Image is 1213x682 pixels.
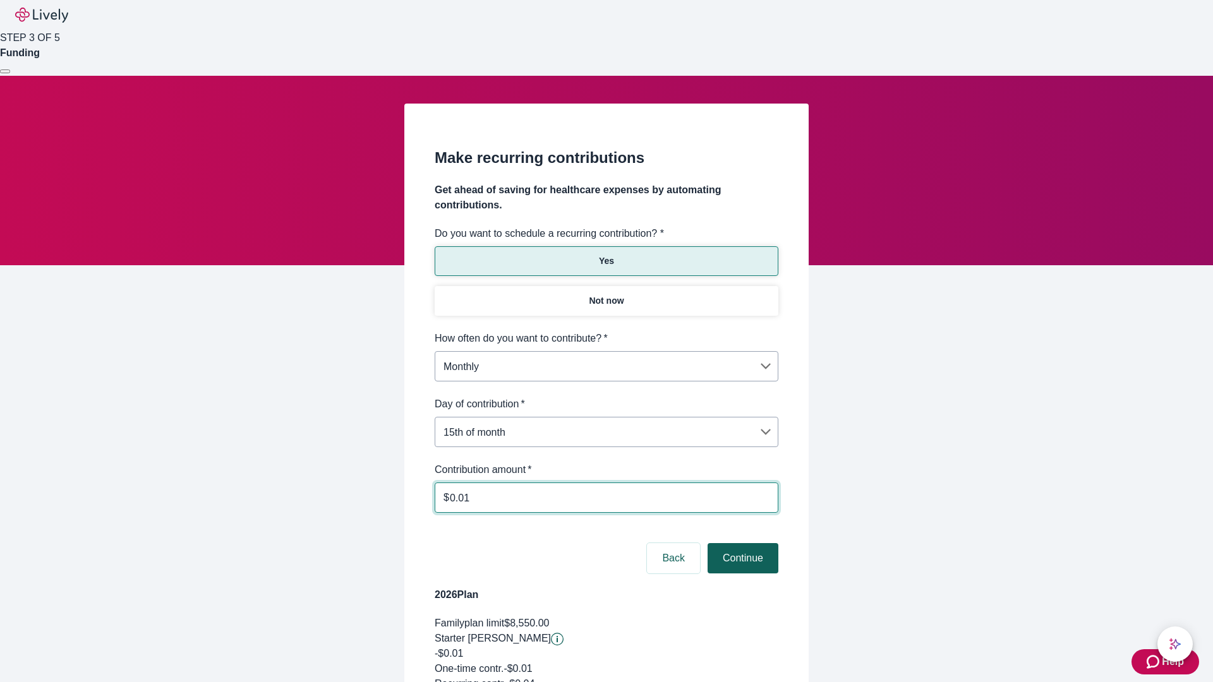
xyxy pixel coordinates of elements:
[435,147,778,169] h2: Make recurring contributions
[435,286,778,316] button: Not now
[599,254,614,268] p: Yes
[1169,638,1181,650] svg: Lively AI Assistant
[444,490,449,505] p: $
[435,462,532,477] label: Contribution amount
[435,354,778,379] div: Monthly
[1157,626,1193,662] button: chat
[647,543,700,573] button: Back
[435,331,608,346] label: How often do you want to contribute?
[435,618,504,628] span: Family plan limit
[1132,649,1199,674] button: Zendesk support iconHelp
[1147,654,1162,669] svg: Zendesk support icon
[1162,654,1184,669] span: Help
[15,8,68,23] img: Lively
[551,633,564,645] svg: Starter penny details
[435,182,778,213] h4: Get ahead of saving for healthcare expenses by automating contributions.
[435,226,664,241] label: Do you want to schedule a recurring contribution? *
[708,543,778,573] button: Continue
[504,663,532,674] span: - $0.01
[551,633,564,645] button: Lively will contribute $0.01 to establish your account
[435,419,778,445] div: 15th of month
[589,294,624,308] p: Not now
[435,648,463,659] span: -$0.01
[435,397,525,412] label: Day of contribution
[504,618,549,628] span: $8,550.00
[450,485,778,510] input: $0.00
[435,633,551,643] span: Starter [PERSON_NAME]
[435,246,778,276] button: Yes
[435,663,504,674] span: One-time contr.
[435,587,778,602] h4: 2026 Plan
